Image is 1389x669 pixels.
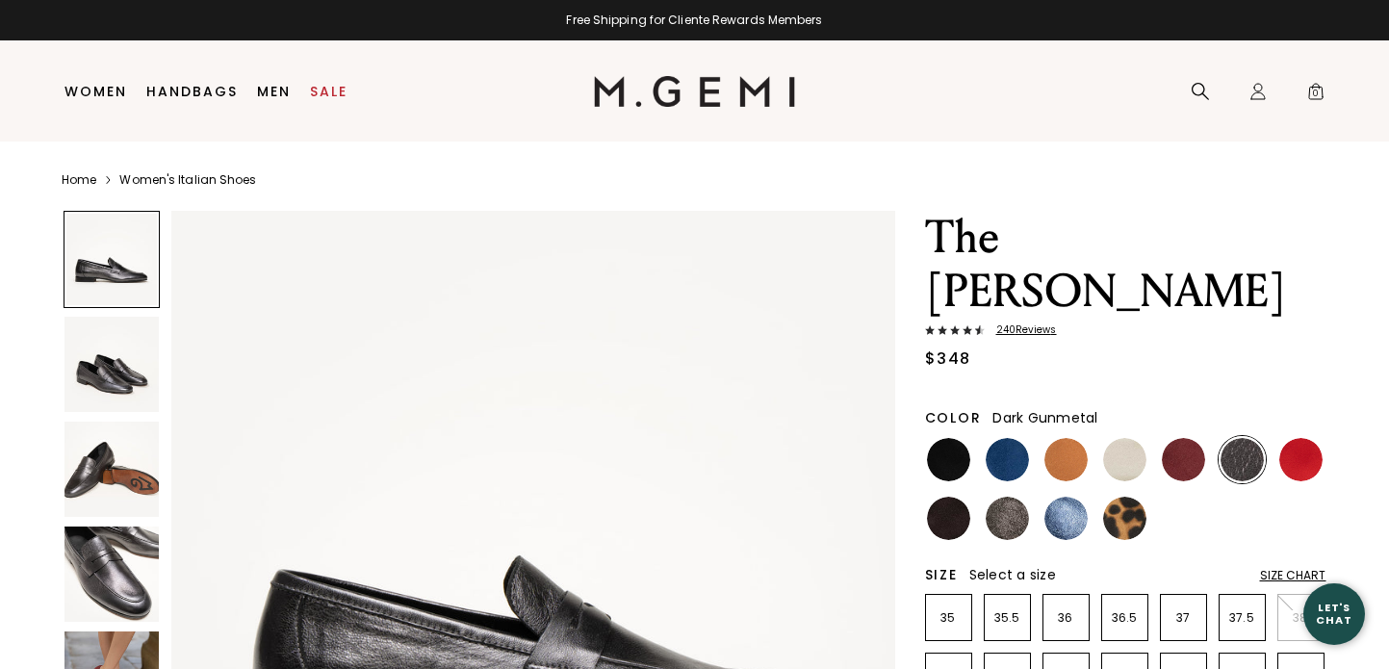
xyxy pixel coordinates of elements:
a: Women [64,84,127,99]
div: Let's Chat [1303,602,1365,626]
p: 35 [926,610,971,626]
img: Sapphire [1044,497,1088,540]
img: The Sacca Donna [64,317,160,412]
img: Navy [986,438,1029,481]
img: Cocoa [986,497,1029,540]
img: Leopard [1103,497,1146,540]
img: The Sacca Donna [64,527,160,622]
p: 35.5 [985,610,1030,626]
img: Sunset Red [1279,438,1323,481]
span: 0 [1306,86,1325,105]
div: $348 [925,347,971,371]
h1: The [PERSON_NAME] [925,211,1326,319]
a: Handbags [146,84,238,99]
span: Select a size [969,565,1056,584]
img: The Sacca Donna [64,422,160,517]
h2: Size [925,567,958,582]
h2: Color [925,410,982,425]
a: 240Reviews [925,324,1326,340]
a: Sale [310,84,347,99]
p: 36 [1043,610,1089,626]
img: Black [927,438,970,481]
img: Dark Chocolate [927,497,970,540]
img: Luggage [1044,438,1088,481]
p: 37.5 [1220,610,1265,626]
p: 36.5 [1102,610,1147,626]
p: 37 [1161,610,1206,626]
p: 38 [1278,610,1324,626]
a: Home [62,172,96,188]
div: Size Chart [1260,568,1326,583]
img: Dark Gunmetal [1221,438,1264,481]
span: 240 Review s [985,324,1057,336]
a: Men [257,84,291,99]
img: Light Oatmeal [1103,438,1146,481]
img: Burgundy [1162,438,1205,481]
img: M.Gemi [594,76,795,107]
a: Women's Italian Shoes [119,172,256,188]
span: Dark Gunmetal [992,408,1097,427]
